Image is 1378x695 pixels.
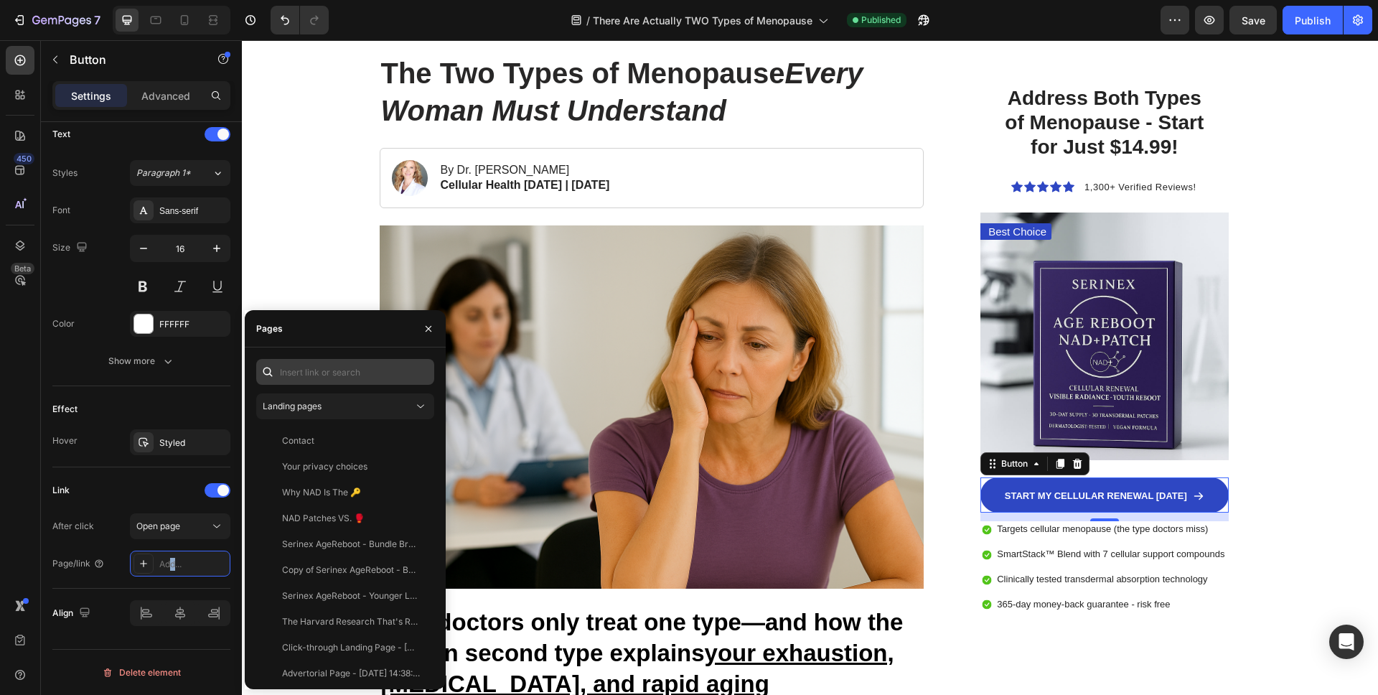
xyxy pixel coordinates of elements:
p: Targets cellular menopause (the type doctors miss) [755,483,983,495]
div: Styles [52,167,78,179]
div: Serinex AgeReboot - Bundle Breaks [282,538,420,551]
div: Undo/Redo [271,6,329,34]
span: Landing pages [263,401,322,411]
p: Settings [71,88,111,103]
button: Paragraph 1* [130,160,230,186]
div: NAD Patches VS. 🥊 [282,512,365,525]
p: Button [70,51,192,68]
div: Align [52,604,93,623]
div: Copy of Serinex AgeReboot - BOGO [282,564,420,577]
button: Publish [1283,6,1343,34]
div: Text [52,128,70,141]
span: Open page [136,521,180,531]
h2: Address Both Types of Menopause - Start for Just $14.99! [750,45,975,120]
span: 1,300+ Verified Reviews! [843,141,954,152]
span: There Are Actually TWO Types of Menopause [593,13,812,28]
div: After click [52,520,94,533]
button: Delete element [52,661,230,684]
p: SmartStack™ Blend with 7 cellular support compounds [755,508,983,521]
button: Save [1229,6,1277,34]
div: Publish [1295,13,1331,28]
div: Add... [159,558,227,571]
div: 450 [14,153,34,164]
div: Advertorial Page - [DATE] 14:38:02 [282,667,420,680]
iframe: Design area [242,40,1378,695]
div: Pages [256,322,283,335]
button: 7 [6,6,107,34]
button: Show more [52,348,230,374]
div: Delete element [102,664,181,681]
div: Page/link [52,557,105,570]
span: Published [861,14,901,27]
p: Best Choice [746,184,805,198]
div: Click-through Landing Page - [DATE] 21:30:35 [282,641,420,654]
p: 365-day money-back guarantee - risk free [755,559,983,571]
div: Link [52,484,70,497]
div: Why NAD Is The 🔑 [282,486,361,499]
div: Sans-serif [159,205,227,218]
div: Beta [11,263,34,274]
div: The Harvard Research That's Redefining Beautiful Aging [282,615,420,628]
button: Landing pages [256,393,434,419]
div: Show more [108,354,175,368]
p: Clinically tested transdermal absorption technology [755,533,983,546]
div: Serinex AgeReboot - Younger Looking Skin [282,589,420,602]
span: / [586,13,590,28]
button: Open page [130,513,230,539]
div: Button [756,417,789,430]
p: 7 [94,11,100,29]
div: Color [52,317,75,330]
input: Insert link or search [256,359,434,385]
span: Paragraph 1* [136,167,191,179]
span: START MY CELLULAR RENEWAL [DATE] [763,450,945,461]
div: Size [52,238,90,258]
p: Advanced [141,88,190,103]
div: Your privacy choices [282,460,367,473]
div: FFFFFF [159,318,227,331]
button: <p><span style="font-size:13px;">START MY CELLULAR RENEWAL TODAY</span></p> [739,437,986,472]
div: Styled [159,437,227,449]
div: Font [52,204,70,217]
div: Effect [52,403,78,416]
img: gempages_570282855607829728-2e43e275-2148-4831-aa5f-cd2f79fc35af.jpg [739,172,986,420]
div: Contact [282,434,314,447]
div: Hover [52,434,78,447]
div: Open Intercom Messenger [1329,625,1364,659]
span: Save [1242,14,1265,27]
h3: Why doctors only treat one type—and how the hidden second type explains [138,566,683,661]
